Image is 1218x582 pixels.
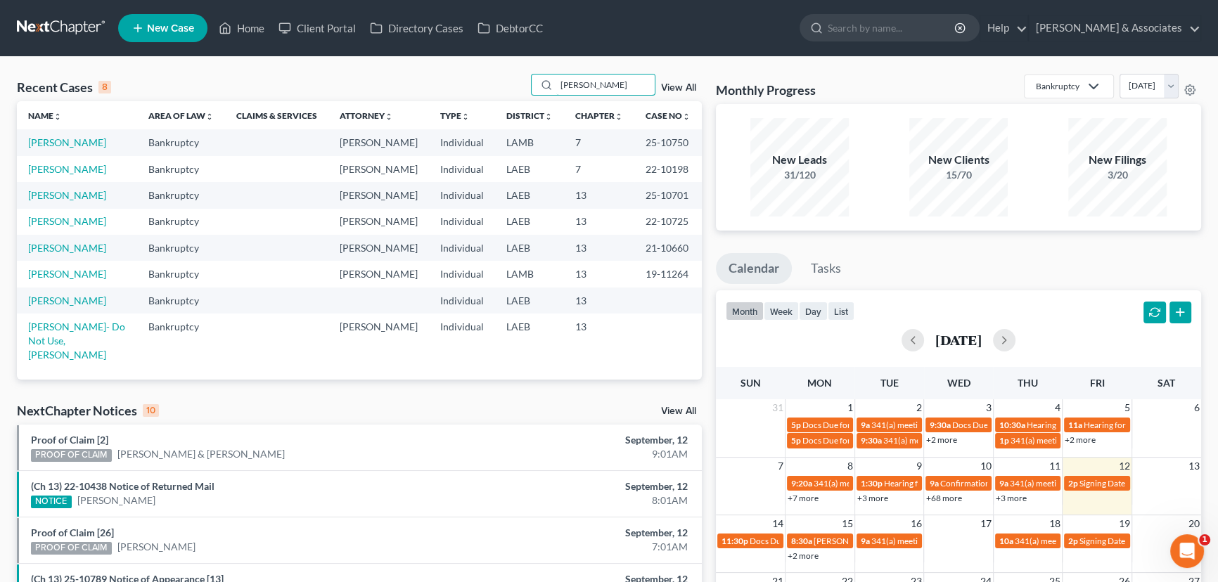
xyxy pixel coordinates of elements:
td: 25-10701 [634,182,702,208]
span: 12 [1117,458,1132,474]
span: Docs Due for [PERSON_NAME] [750,536,866,546]
td: Bankruptcy [137,209,225,235]
a: Case Nounfold_more [646,110,691,121]
i: unfold_more [385,112,393,121]
a: (Ch 13) 22-10438 Notice of Returned Mail [31,480,214,492]
span: 341(a) meeting for [PERSON_NAME] [883,435,1019,446]
button: day [799,302,828,321]
td: 7 [564,129,634,155]
td: LAMB [495,261,564,287]
a: Home [212,15,271,41]
a: Proof of Claim [2] [31,434,108,446]
td: Bankruptcy [137,261,225,287]
td: Bankruptcy [137,313,225,368]
span: 9a [930,478,939,489]
div: 8:01AM [478,493,688,507]
td: 13 [564,235,634,261]
span: Hearing for [PERSON_NAME] [1084,420,1193,430]
span: 9a [999,478,1008,489]
div: New Leads [750,152,849,168]
div: NextChapter Notices [17,402,159,419]
td: 13 [564,261,634,287]
input: Search by name... [828,15,956,41]
span: 10 [979,458,993,474]
span: 1p [999,435,1009,446]
a: +3 more [996,493,1027,503]
div: New Filings [1068,152,1167,168]
button: month [726,302,764,321]
span: 2p [1068,478,1078,489]
td: Individual [429,156,495,182]
a: Nameunfold_more [28,110,62,121]
td: Individual [429,313,495,368]
td: LAEB [495,235,564,261]
td: 21-10660 [634,235,702,261]
span: 5p [791,420,801,430]
span: Tue [880,377,898,389]
td: [PERSON_NAME] [328,261,429,287]
span: 11 [1048,458,1062,474]
span: Wed [947,377,970,389]
td: 13 [564,209,634,235]
i: unfold_more [615,112,623,121]
span: 341(a) meeting for [PERSON_NAME] [1015,536,1150,546]
div: 9:01AM [478,447,688,461]
span: 18 [1048,515,1062,532]
a: [PERSON_NAME] [28,136,106,148]
td: Individual [429,287,495,313]
span: 31 [771,399,785,416]
a: Directory Cases [363,15,470,41]
a: [PERSON_NAME] [28,163,106,175]
span: Sun [741,377,761,389]
span: 10:30a [999,420,1025,430]
div: PROOF OF CLAIM [31,449,112,462]
div: 8 [98,81,111,93]
span: Docs Due for [US_STATE][PERSON_NAME] [952,420,1111,430]
span: 9:30a [930,420,951,430]
span: 9 [915,458,923,474]
span: 8:30a [791,536,812,546]
span: 4 [1053,399,1062,416]
td: [PERSON_NAME] [328,156,429,182]
div: 7:01AM [478,540,688,554]
td: 13 [564,313,634,368]
div: PROOF OF CLAIM [31,542,112,555]
a: Client Portal [271,15,363,41]
a: [PERSON_NAME] [77,493,155,507]
td: Bankruptcy [137,156,225,182]
a: Attorneyunfold_more [340,110,393,121]
span: 341(a) meeting for [PERSON_NAME] [871,420,1007,430]
i: unfold_more [205,112,214,121]
span: Mon [807,377,832,389]
input: Search by name... [556,75,655,95]
span: 9a [861,536,870,546]
td: Individual [429,129,495,155]
a: [PERSON_NAME] [28,268,106,280]
td: Individual [429,209,495,235]
div: New Clients [909,152,1008,168]
td: 25-10750 [634,129,702,155]
td: [PERSON_NAME] [328,209,429,235]
div: September, 12 [478,526,688,540]
span: 341(a) meeting for [PERSON_NAME] [1010,478,1146,489]
div: September, 12 [478,433,688,447]
span: 1 [846,399,854,416]
td: Individual [429,235,495,261]
td: Bankruptcy [137,287,225,313]
a: Districtunfold_more [506,110,553,121]
td: [PERSON_NAME] [328,129,429,155]
a: [PERSON_NAME] [28,189,106,201]
span: 9:20a [791,478,812,489]
td: 22-10198 [634,156,702,182]
td: LAEB [495,287,564,313]
a: [PERSON_NAME] [28,215,106,227]
a: Calendar [716,253,792,284]
td: LAEB [495,182,564,208]
span: 20 [1187,515,1201,532]
iframe: Intercom live chat [1170,534,1204,568]
a: +3 more [857,493,888,503]
i: unfold_more [682,112,691,121]
span: Docs Due for [PERSON_NAME] [802,420,918,430]
a: +7 more [788,493,819,503]
td: LAEB [495,313,564,368]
